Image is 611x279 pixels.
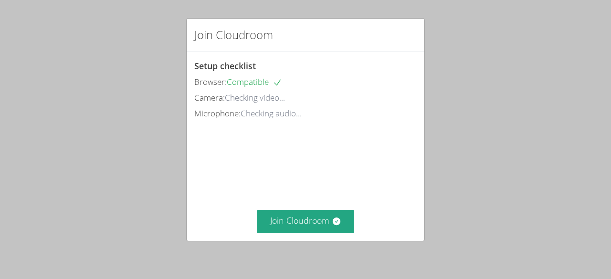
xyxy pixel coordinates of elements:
[194,60,256,72] span: Setup checklist
[257,210,355,233] button: Join Cloudroom
[194,76,227,87] span: Browser:
[194,108,241,119] span: Microphone:
[225,92,285,103] span: Checking video...
[194,92,225,103] span: Camera:
[241,108,302,119] span: Checking audio...
[194,26,273,43] h2: Join Cloudroom
[227,76,282,87] span: Compatible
